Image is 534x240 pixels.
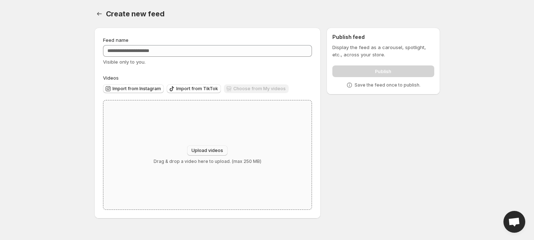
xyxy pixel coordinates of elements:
button: Upload videos [187,145,228,156]
h2: Publish feed [332,33,434,41]
span: Upload videos [191,148,223,153]
span: Feed name [103,37,128,43]
span: Visible only to you. [103,59,146,65]
p: Display the feed as a carousel, spotlight, etc., across your store. [332,44,434,58]
p: Drag & drop a video here to upload. (max 250 MB) [154,159,261,164]
button: Import from Instagram [103,84,164,93]
span: Import from TikTok [176,86,218,92]
span: Videos [103,75,119,81]
span: Import from Instagram [112,86,161,92]
p: Save the feed once to publish. [355,82,420,88]
button: Settings [94,9,104,19]
span: Create new feed [106,9,165,18]
a: Open chat [503,211,525,233]
button: Import from TikTok [167,84,221,93]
